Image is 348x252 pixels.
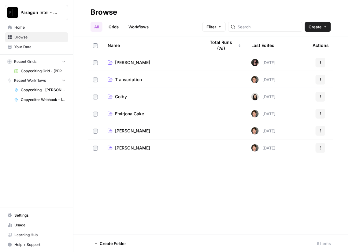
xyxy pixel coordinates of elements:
a: [PERSON_NAME] [108,59,196,66]
span: Create Folder [100,240,126,247]
span: Create [309,24,322,30]
span: Browse [14,34,65,40]
img: qw00ik6ez51o8uf7vgx83yxyzow9 [251,76,259,83]
span: Copyediting - [PERSON_NAME] [21,87,65,93]
div: [DATE] [251,110,276,117]
span: Transcription [115,77,142,83]
div: [DATE] [251,76,276,83]
div: [DATE] [251,144,276,152]
a: Home [5,23,68,32]
div: Last Edited [251,37,275,54]
a: Usage [5,220,68,230]
a: Workflows [125,22,152,32]
img: qw00ik6ez51o8uf7vgx83yxyzow9 [251,127,259,135]
input: Search [238,24,300,30]
button: Create [305,22,331,32]
span: Copyediting Grid - [PERSON_NAME] [21,68,65,74]
a: Settings [5,211,68,220]
img: qw00ik6ez51o8uf7vgx83yxyzow9 [251,110,259,117]
a: Colby [108,94,196,100]
img: qw00ik6ez51o8uf7vgx83yxyzow9 [251,144,259,152]
span: Emirjona Cake [115,111,144,117]
button: Filter [202,22,226,32]
span: Settings [14,213,65,218]
span: [PERSON_NAME] [115,59,150,66]
span: Copyeditor Webhook - [PERSON_NAME] [21,97,65,103]
a: Copyeditor Webhook - [PERSON_NAME] [11,95,68,105]
span: Recent Grids [14,59,36,64]
button: Recent Workflows [5,76,68,85]
span: Recent Workflows [14,78,46,83]
a: Copyediting - [PERSON_NAME] [11,85,68,95]
span: Colby [115,94,127,100]
button: Recent Grids [5,57,68,66]
span: Your Data [14,44,65,50]
a: Your Data [5,42,68,52]
img: 5nlru5lqams5xbrbfyykk2kep4hl [251,59,259,66]
img: Paragon Intel - Copyediting Logo [7,7,18,18]
div: Name [108,37,196,54]
a: Copyediting Grid - [PERSON_NAME] [11,66,68,76]
a: Learning Hub [5,230,68,240]
span: Paragon Intel - Copyediting [20,9,57,16]
a: [PERSON_NAME] [108,128,196,134]
span: Usage [14,222,65,228]
div: 6 Items [317,240,331,247]
img: t5ef5oef8zpw1w4g2xghobes91mw [251,93,259,100]
span: Filter [206,24,216,30]
a: [PERSON_NAME] [108,145,196,151]
div: Browse [91,7,117,17]
span: [PERSON_NAME] [115,128,150,134]
div: [DATE] [251,93,276,100]
span: [PERSON_NAME] [115,145,150,151]
a: Emirjona Cake [108,111,196,117]
button: Workspace: Paragon Intel - Copyediting [5,5,68,20]
a: Grids [105,22,122,32]
button: Help + Support [5,240,68,250]
div: Total Runs (7d) [205,37,242,54]
a: Browse [5,32,68,42]
a: Transcription [108,77,196,83]
div: [DATE] [251,59,276,66]
span: Help + Support [14,242,65,247]
a: All [91,22,102,32]
button: Create Folder [91,239,130,248]
div: Actions [313,37,329,54]
span: Learning Hub [14,232,65,238]
span: Home [14,25,65,30]
div: [DATE] [251,127,276,135]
